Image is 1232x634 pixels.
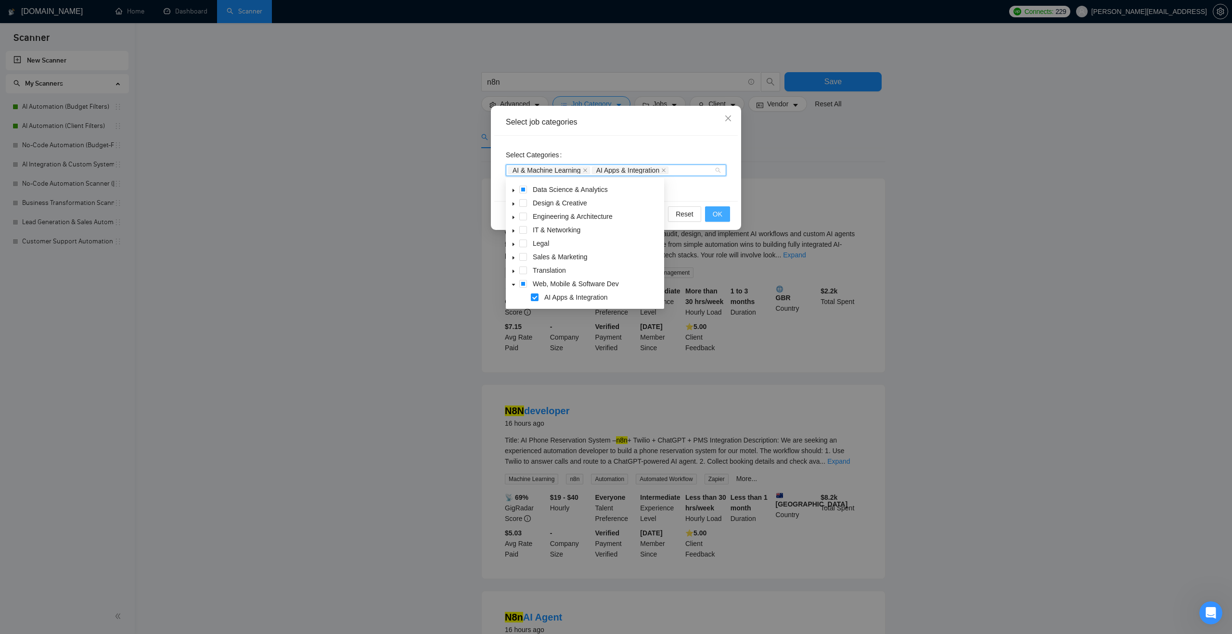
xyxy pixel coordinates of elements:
[508,166,590,174] span: AI & Machine Learning
[705,206,730,222] button: OK
[668,206,701,222] button: Reset
[531,238,662,249] span: Legal
[533,199,587,207] span: Design & Creative
[676,209,693,219] span: Reset
[511,269,516,274] span: caret-down
[531,224,662,236] span: IT & Networking
[583,168,588,173] span: close
[533,280,619,288] span: Web, Mobile & Software Dev
[1199,601,1222,624] iframe: Intercom live chat
[596,167,660,174] span: AI Apps & Integration
[533,240,549,247] span: Legal
[531,278,662,290] span: Web, Mobile & Software Dev
[724,114,732,122] span: close
[513,167,581,174] span: AI & Machine Learning
[670,166,672,174] input: Select Categories
[713,209,722,219] span: OK
[533,253,588,261] span: Sales & Marketing
[511,188,516,193] span: caret-down
[542,292,662,303] span: AI Apps & Integration
[511,215,516,220] span: caret-down
[544,293,608,301] span: AI Apps & Integration
[531,184,662,195] span: Data Science & Analytics
[506,117,726,127] div: Select job categories
[533,186,608,193] span: Data Science & Analytics
[592,166,669,174] span: AI Apps & Integration
[533,226,580,234] span: IT & Networking
[511,282,516,287] span: caret-down
[531,265,662,276] span: Translation
[511,255,516,260] span: caret-down
[511,242,516,247] span: caret-down
[533,266,566,274] span: Translation
[661,168,666,173] span: close
[715,106,741,132] button: Close
[511,228,516,233] span: caret-down
[531,251,662,263] span: Sales & Marketing
[506,147,565,163] label: Select Categories
[531,211,662,222] span: Engineering & Architecture
[531,197,662,209] span: Design & Creative
[511,202,516,206] span: caret-down
[533,213,613,220] span: Engineering & Architecture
